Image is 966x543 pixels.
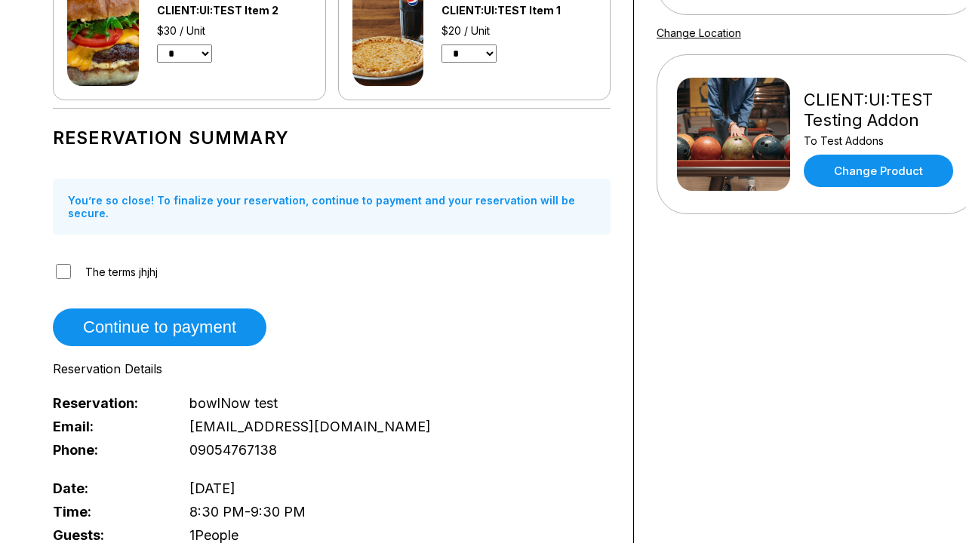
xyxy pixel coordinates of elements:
span: Reservation: [53,395,165,411]
span: 8:30 PM - 9:30 PM [189,504,306,520]
a: Change Product [804,155,953,187]
div: CLIENT:UI:TEST Item 2 [157,4,312,17]
span: The terms jhjhj [85,265,158,278]
a: Change Location [657,26,741,39]
span: Time: [53,504,165,520]
span: Phone: [53,442,165,458]
span: [EMAIL_ADDRESS][DOMAIN_NAME] [189,419,431,434]
span: Date: [53,480,165,496]
span: bowlNow test [189,395,278,411]
button: Continue to payment [53,308,266,346]
div: You’re so close! To finalize your reservation, continue to payment and your reservation will be s... [53,179,611,235]
span: 09054767138 [189,442,277,458]
span: 1 People [189,527,238,543]
span: Email: [53,419,165,434]
div: To Test Addons [804,134,957,147]
img: CLIENT:UI:TEST Testing Addon [677,78,790,191]
div: Reservation Details [53,361,611,376]
h1: Reservation Summary [53,127,611,149]
span: [DATE] [189,480,235,496]
span: Guests: [53,527,165,543]
div: CLIENT:UI:TEST Item 1 [441,4,596,17]
div: $20 / Unit [441,24,596,37]
div: $30 / Unit [157,24,312,37]
div: CLIENT:UI:TEST Testing Addon [804,90,957,130]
